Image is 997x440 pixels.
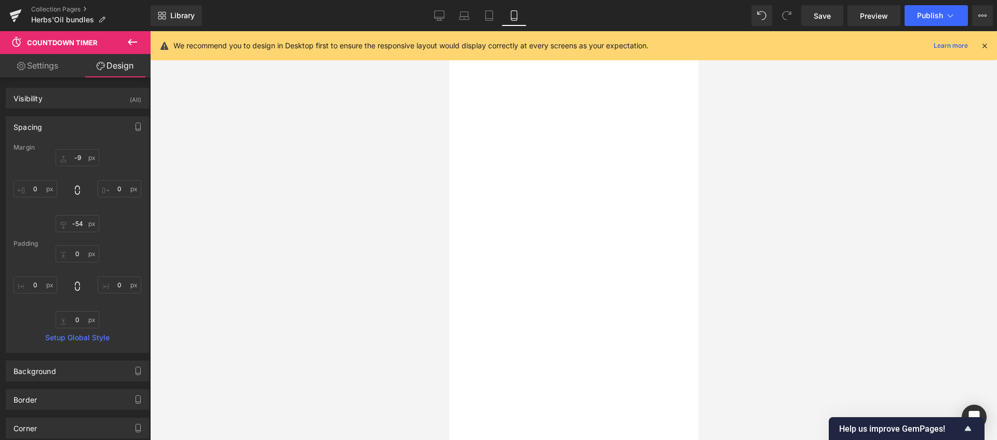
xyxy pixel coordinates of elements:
span: Library [170,11,195,20]
a: New Library [151,5,202,26]
input: 0 [56,311,99,328]
div: Corner [14,418,37,433]
div: Background [14,361,56,376]
div: Open Intercom Messenger [962,405,987,430]
input: 0 [56,245,99,262]
button: Show survey - Help us improve GemPages! [839,422,974,435]
button: More [972,5,993,26]
a: Tablet [477,5,502,26]
span: Save [814,10,831,21]
a: Learn more [929,39,972,52]
div: Visibility [14,88,43,103]
div: Padding [14,240,141,247]
p: We recommend you to design in Desktop first to ensure the responsive layout would display correct... [173,40,649,51]
a: Collection Pages [31,5,151,14]
a: Design [77,54,153,77]
a: Setup Global Style [14,334,141,342]
button: Redo [776,5,797,26]
a: Preview [847,5,900,26]
a: Desktop [427,5,452,26]
a: Laptop [452,5,477,26]
div: Border [14,390,37,404]
input: 0 [56,149,99,166]
input: 0 [56,215,99,232]
button: Publish [905,5,968,26]
div: Spacing [14,117,42,131]
div: Margin [14,144,141,151]
span: Herbs'Oil bundles [31,16,94,24]
input: 0 [98,180,141,197]
div: (All) [130,88,141,105]
span: Help us improve GemPages! [839,424,962,434]
input: 0 [98,276,141,294]
input: 0 [14,180,57,197]
input: 0 [14,276,57,294]
span: Countdown Timer [27,38,98,47]
a: Mobile [502,5,527,26]
button: Undo [751,5,772,26]
span: Preview [860,10,888,21]
span: Publish [917,11,943,20]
